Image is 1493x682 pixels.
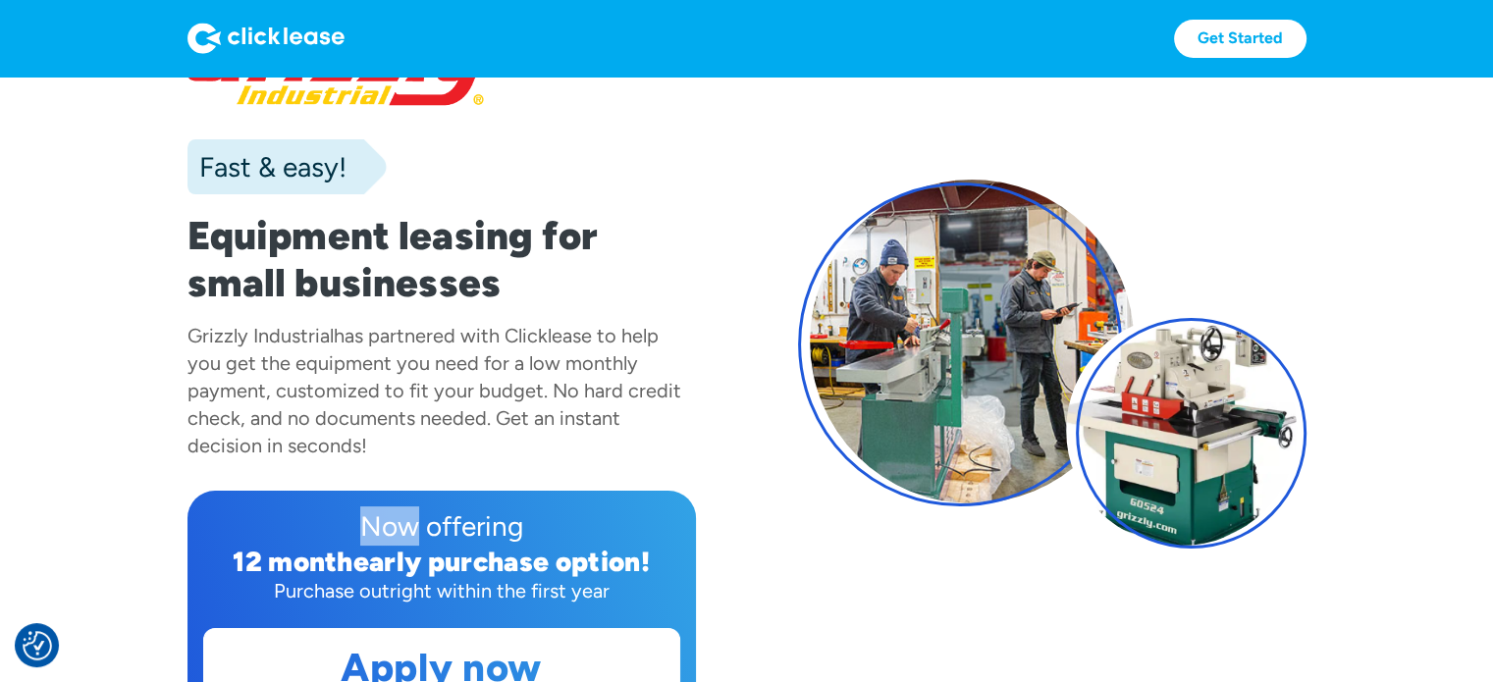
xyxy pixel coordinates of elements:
[203,506,680,546] div: Now offering
[353,545,650,578] div: early purchase option!
[187,23,345,54] img: Logo
[203,577,680,604] div: Purchase outright within the first year
[187,212,696,306] h1: Equipment leasing for small businesses
[23,631,52,660] button: Consent Preferences
[23,631,52,660] img: Revisit consent button
[187,147,347,186] div: Fast & easy!
[187,324,334,347] div: Grizzly Industrial
[233,545,353,578] div: 12 month
[187,324,681,457] div: has partnered with Clicklease to help you get the equipment you need for a low monthly payment, c...
[1174,20,1306,58] a: Get Started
